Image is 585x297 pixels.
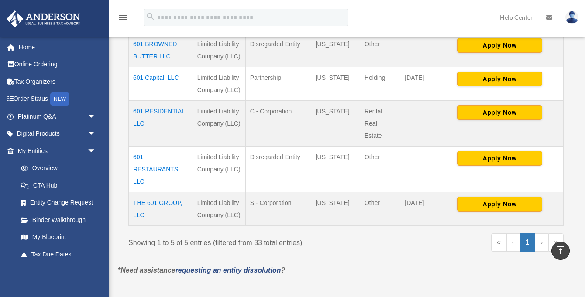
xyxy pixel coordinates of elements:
td: [US_STATE] [311,146,360,192]
td: [DATE] [400,67,436,100]
button: Apply Now [457,197,542,212]
a: requesting an entity dissolution [175,266,281,274]
a: Tax Due Dates [12,246,105,263]
button: Apply Now [457,38,542,53]
td: [US_STATE] [311,100,360,146]
td: Other [360,192,400,226]
a: My Entitiesarrow_drop_down [6,142,105,160]
td: Holding [360,67,400,100]
a: My Anderson Teamarrow_drop_down [6,263,109,280]
div: NEW [50,92,69,106]
td: Disregarded Entity [245,146,311,192]
td: [DATE] [400,192,436,226]
a: Online Ordering [6,56,109,73]
span: arrow_drop_down [87,108,105,126]
a: Binder Walkthrough [12,211,105,229]
td: [US_STATE] [311,33,360,67]
i: menu [118,12,128,23]
a: Home [6,38,109,56]
button: Apply Now [457,72,542,86]
button: Apply Now [457,151,542,166]
a: My Blueprint [12,229,105,246]
a: Order StatusNEW [6,90,109,108]
td: 601 RESTAURANTS LLC [129,146,193,192]
a: Digital Productsarrow_drop_down [6,125,109,143]
button: Apply Now [457,105,542,120]
img: User Pic [565,11,578,24]
div: Showing 1 to 5 of 5 entries (filtered from 33 total entries) [128,233,340,249]
td: Partnership [245,67,311,100]
i: search [146,12,155,21]
a: Entity Change Request [12,194,105,212]
a: Previous [506,233,520,252]
span: arrow_drop_down [87,263,105,281]
td: [US_STATE] [311,192,360,226]
em: *Need assistance ? [118,266,285,274]
a: Tax Organizers [6,73,109,90]
td: Limited Liability Company (LLC) [193,67,245,100]
img: Anderson Advisors Platinum Portal [4,10,83,27]
td: 601 BROWNED BUTTER LLC [129,33,193,67]
td: THE 601 GROUP, LLC [129,192,193,226]
td: C - Corporation [245,100,311,146]
a: Overview [12,160,100,177]
a: vertical_align_top [551,242,570,260]
span: arrow_drop_down [87,125,105,143]
td: Limited Liability Company (LLC) [193,192,245,226]
td: Other [360,146,400,192]
span: arrow_drop_down [87,142,105,160]
td: Limited Liability Company (LLC) [193,146,245,192]
a: CTA Hub [12,177,105,194]
a: First [491,233,506,252]
td: [US_STATE] [311,67,360,100]
td: 601 RESIDENTIAL LLC [129,100,193,146]
td: 601 Capital, LLC [129,67,193,100]
td: Rental Real Estate [360,100,400,146]
a: Last [548,233,564,252]
td: S - Corporation [245,192,311,226]
a: menu [118,15,128,23]
a: 1 [520,233,535,252]
td: Other [360,33,400,67]
a: Next [535,233,548,252]
a: Platinum Q&Aarrow_drop_down [6,108,109,125]
i: vertical_align_top [555,245,566,256]
td: Limited Liability Company (LLC) [193,33,245,67]
td: Disregarded Entity [245,33,311,67]
td: Limited Liability Company (LLC) [193,100,245,146]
